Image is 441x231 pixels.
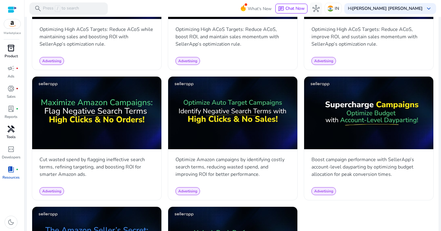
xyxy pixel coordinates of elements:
img: in.svg [327,6,334,12]
span: Advertising [314,59,333,63]
img: sddefault.jpg [304,77,433,149]
img: amazon.svg [4,19,21,28]
p: Hi [348,6,423,11]
span: chat [278,6,284,12]
span: lab_profile [7,105,15,112]
span: inventory_2 [7,44,15,52]
p: Optimizing High ACoS Targets: Reduce ACoS, boost ROI, and maintain sales momentum with SellerApp’... [175,26,290,48]
span: hub [312,5,320,12]
span: What's New [248,3,272,14]
p: Reports [5,114,17,119]
p: Resources [2,175,20,180]
p: Optimize Amazon campaigns by identifying costly search terms, reducing wasted spend, and improvin... [175,156,290,178]
p: Marketplace [4,31,21,36]
span: Chat Now [285,6,305,11]
p: Ads [8,74,14,79]
p: Product [5,53,18,59]
span: book_4 [7,166,15,173]
span: fiber_manual_record [16,67,18,70]
p: Tools [6,134,16,140]
span: fiber_manual_record [16,168,18,171]
span: handyman [7,125,15,133]
span: campaign [7,65,15,72]
p: Optimizing High ACoS Targets: Reduce ACoS, improve ROI, and sustain sales momentum with SellerApp... [311,26,426,48]
p: Developers [2,154,21,160]
button: chatChat Now [275,4,307,13]
span: donut_small [7,85,15,92]
span: search [34,5,42,12]
span: code_blocks [7,146,15,153]
span: / [55,5,60,12]
span: Advertising [42,189,61,194]
p: Sales [7,94,16,99]
p: Boost campaign performance with SellerApp’s account-level dayparting by optimizing budget allocat... [311,156,426,178]
span: fiber_manual_record [16,87,18,90]
span: Advertising [42,59,61,63]
p: Optimizing High ACoS Targets: Reduce ACoS while maintaining sales and boosting ROI with SellerApp... [40,26,154,48]
b: [PERSON_NAME] [PERSON_NAME] [352,6,423,11]
span: keyboard_arrow_down [425,5,432,12]
p: Press to search [43,5,79,12]
span: Advertising [178,189,197,194]
p: Cut wasted spend by flagging ineffective search terms, refining targeting, and boosting ROI for s... [40,156,154,178]
button: hub [310,2,322,15]
span: Advertising [314,189,333,194]
span: dark_mode [7,218,15,226]
span: Advertising [178,59,197,63]
img: sddefault.jpg [168,77,297,149]
img: sddefault.jpg [32,77,161,149]
p: IN [335,3,339,14]
span: fiber_manual_record [16,108,18,110]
